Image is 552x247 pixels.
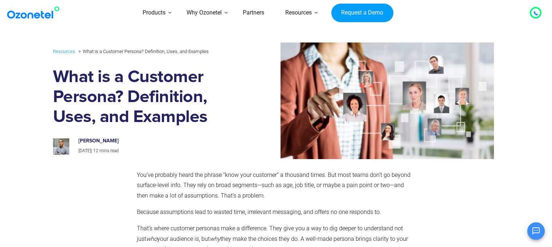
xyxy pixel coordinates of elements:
[137,207,412,218] p: Because assumptions lead to wasted time, irrelevant messaging, and offers no one responds to.
[146,235,157,242] em: who
[53,67,239,127] h1: What is a Customer Persona? Definition, Uses, and Examples
[527,222,545,240] button: Open chat
[210,235,220,242] em: why
[331,4,393,23] a: Request a Demo
[78,138,232,144] h6: [PERSON_NAME]
[78,147,232,155] p: |
[53,47,75,56] a: Resources
[93,148,98,153] span: 12
[78,148,91,153] span: [DATE]
[137,170,412,201] p: You’ve probably heard the phrase “know your customer” a thousand times. But most teams don’t go b...
[99,148,119,153] span: mins read
[77,47,209,56] li: What is a Customer Persona? Definition, Uses, and Examples
[53,138,69,155] img: prashanth-kancherla_avatar_1-200x200.jpeg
